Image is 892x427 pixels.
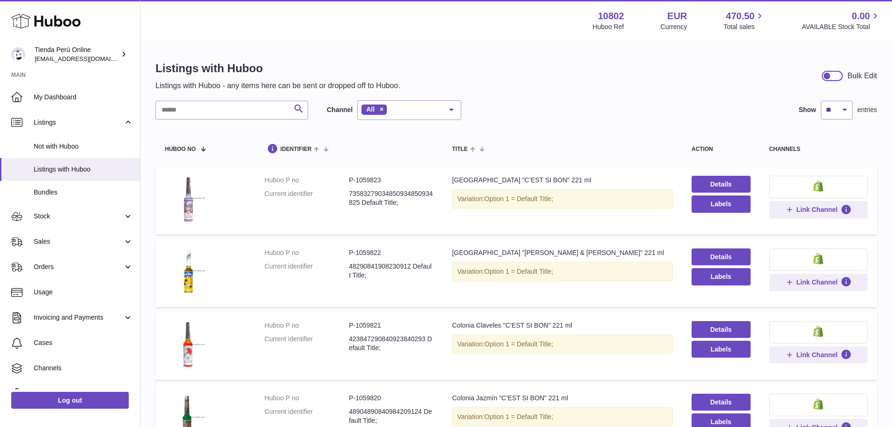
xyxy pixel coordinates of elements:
[799,105,816,114] label: Show
[165,146,196,152] span: Huboo no
[452,176,672,185] div: [GEOGRAPHIC_DATA] "C’EST SI BON" 221 ml
[349,176,433,185] dd: P-1059823
[349,407,433,425] dd: 48904890840984209124 Default Title;
[769,346,868,363] button: Link Channel
[165,176,212,223] img: Colonia Lavanda "C’EST SI BON" 221 ml
[692,176,751,193] a: Details
[34,313,123,322] span: Invoicing and Payments
[452,407,672,427] div: Variation:
[692,341,751,358] button: Labels
[852,10,870,22] span: 0.00
[692,195,751,212] button: Labels
[349,189,433,207] dd: 73583279034850934850934825 Default Title;
[813,326,823,337] img: shopify-small.png
[11,392,129,409] a: Log out
[726,10,754,22] span: 470.50
[155,81,400,91] p: Listings with Huboo - any items here can be sent or dropped off to Huboo.
[796,351,838,359] span: Link Channel
[265,262,349,280] dt: Current identifier
[723,22,765,31] span: Total sales
[452,394,672,403] div: Colonia Jazmín "C’EST SI BON" 221 ml
[692,146,751,152] div: action
[485,268,553,275] span: Option 1 = Default Title;
[34,389,133,398] span: Settings
[813,253,823,264] img: shopify-small.png
[34,237,123,246] span: Sales
[34,262,123,271] span: Orders
[593,22,624,31] div: Huboo Ref
[796,205,838,214] span: Link Channel
[265,407,349,425] dt: Current identifier
[34,212,123,221] span: Stock
[796,278,838,286] span: Link Channel
[165,248,212,295] img: Colonia de Pachulí "MURRAY & LANMAN" 221 ml
[452,189,672,209] div: Variation:
[485,195,553,202] span: Option 1 = Default Title;
[485,340,553,348] span: Option 1 = Default Title;
[857,105,877,114] span: entries
[769,274,868,291] button: Link Channel
[692,321,751,338] a: Details
[34,118,123,127] span: Listings
[265,176,349,185] dt: Huboo P no
[35,55,138,62] span: [EMAIL_ADDRESS][DOMAIN_NAME]
[769,146,868,152] div: channels
[667,10,687,22] strong: EUR
[265,189,349,207] dt: Current identifier
[155,61,400,76] h1: Listings with Huboo
[327,105,353,114] label: Channel
[769,201,868,218] button: Link Channel
[452,146,467,152] span: title
[349,321,433,330] dd: P-1059821
[35,45,119,63] div: Tienda Perú Online
[265,248,349,257] dt: Huboo P no
[265,321,349,330] dt: Huboo P no
[723,10,765,31] a: 470.50 Total sales
[802,22,881,31] span: AVAILABLE Stock Total
[165,321,212,368] img: Colonia Claveles "C’EST SI BON" 221 ml
[452,335,672,354] div: Variation:
[366,105,375,113] span: All
[452,321,672,330] div: Colonia Claveles "C’EST SI BON" 221 ml
[813,398,823,410] img: shopify-small.png
[34,288,133,297] span: Usage
[802,10,881,31] a: 0.00 AVAILABLE Stock Total
[661,22,687,31] div: Currency
[452,262,672,281] div: Variation:
[452,248,672,257] div: [GEOGRAPHIC_DATA] "[PERSON_NAME] & [PERSON_NAME]" 221 ml
[349,262,433,280] dd: 48290841908230912 Default Title;
[280,146,312,152] span: identifier
[692,248,751,265] a: Details
[265,335,349,352] dt: Current identifier
[11,47,25,61] img: internalAdmin-10802@internal.huboo.com
[349,248,433,257] dd: P-1059822
[34,364,133,373] span: Channels
[349,335,433,352] dd: 423847290840923840293 Default Title;
[485,413,553,420] span: Option 1 = Default Title;
[598,10,624,22] strong: 10802
[34,165,133,174] span: Listings with Huboo
[34,338,133,347] span: Cases
[349,394,433,403] dd: P-1059820
[34,188,133,197] span: Bundles
[34,93,133,102] span: My Dashboard
[813,180,823,192] img: shopify-small.png
[265,394,349,403] dt: Huboo P no
[692,268,751,285] button: Labels
[34,142,133,151] span: Not with Huboo
[692,394,751,411] a: Details
[848,71,877,81] div: Bulk Edit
